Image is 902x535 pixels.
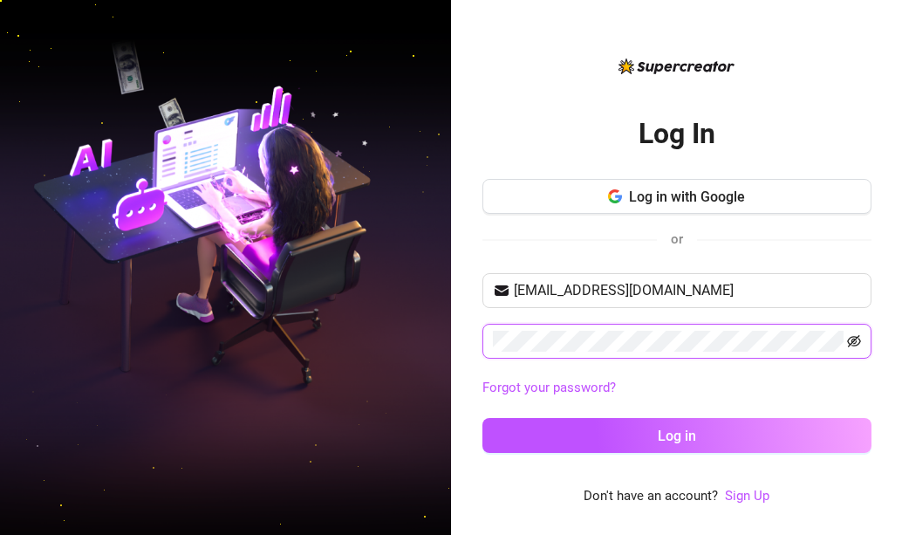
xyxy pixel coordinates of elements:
[584,486,718,507] span: Don't have an account?
[514,280,861,301] input: Your email
[629,189,745,205] span: Log in with Google
[725,486,769,507] a: Sign Up
[482,380,616,395] a: Forgot your password?
[482,179,871,214] button: Log in with Google
[847,334,861,348] span: eye-invisible
[658,428,696,444] span: Log in
[725,488,769,504] a: Sign Up
[482,418,871,453] button: Log in
[618,58,735,74] img: logo-BBDzfeDw.svg
[639,116,715,152] h2: Log In
[482,378,871,399] a: Forgot your password?
[671,231,683,247] span: or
